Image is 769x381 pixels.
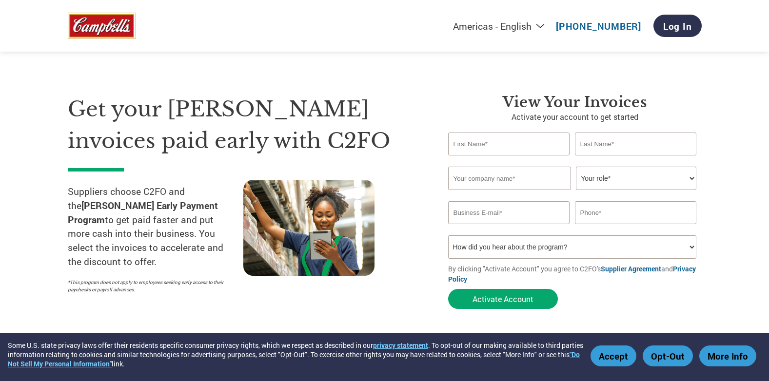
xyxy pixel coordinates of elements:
[575,133,697,155] input: Last Name*
[68,199,218,226] strong: [PERSON_NAME] Early Payment Program
[448,201,570,224] input: Invalid Email format
[643,345,693,366] button: Opt-Out
[448,225,570,231] div: Inavlid Email Address
[653,15,702,37] a: Log In
[575,156,697,163] div: Invalid last name or last name is too long
[556,20,641,32] a: [PHONE_NUMBER]
[448,264,702,284] p: By clicking "Activate Account" you agree to C2FO's and
[448,191,697,197] div: Invalid company name or company name is too long
[699,345,756,366] button: More Info
[575,225,697,231] div: Inavlid Phone Number
[68,13,136,39] img: Campbell’s
[448,156,570,163] div: Invalid first name or first name is too long
[448,289,558,309] button: Activate Account
[8,341,586,368] div: Some U.S. state privacy laws offer their residents specific consumer privacy rights, which we res...
[591,345,636,366] button: Accept
[576,167,696,190] select: Title/Role
[68,94,419,156] h1: Get your [PERSON_NAME] invoices paid early with C2FO
[575,201,697,224] input: Phone*
[448,111,702,123] p: Activate your account to get started
[448,94,702,111] h3: View Your Invoices
[448,167,571,190] input: Your company name*
[448,264,696,284] a: Privacy Policy
[448,133,570,155] input: First Name*
[373,341,428,350] a: privacy statement
[68,279,234,293] p: *This program does not apply to employees seeking early access to their paychecks or payroll adva...
[68,185,243,269] p: Suppliers choose C2FO and the to get paid faster and put more cash into their business. You selec...
[243,180,375,276] img: supply chain worker
[601,264,661,273] a: Supplier Agreement
[8,350,580,368] a: "Do Not Sell My Personal Information"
